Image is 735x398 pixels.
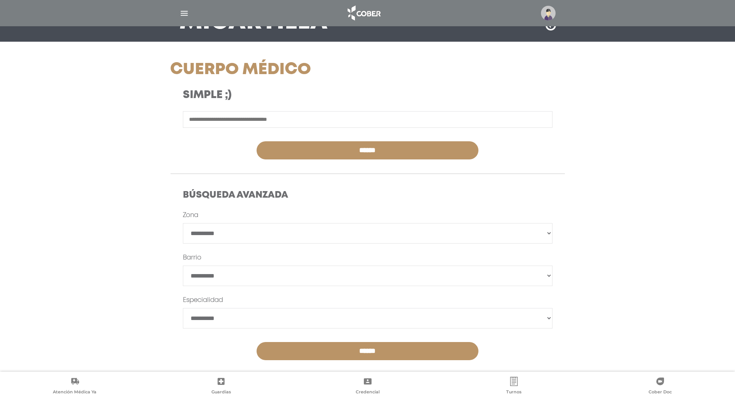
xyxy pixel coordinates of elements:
[148,377,294,396] a: Guardias
[179,8,189,18] img: Cober_menu-lines-white.svg
[587,377,733,396] a: Cober Doc
[183,190,553,201] h4: Búsqueda Avanzada
[183,296,223,305] label: Especialidad
[2,377,148,396] a: Atención Médica Ya
[183,211,198,220] label: Zona
[170,60,430,80] h1: Cuerpo Médico
[211,389,231,396] span: Guardias
[343,4,384,22] img: logo_cober_home-white.png
[183,253,201,263] label: Barrio
[179,12,328,32] h3: Mi Cartilla
[541,6,556,20] img: profile-placeholder.svg
[441,377,587,396] a: Turnos
[53,389,96,396] span: Atención Médica Ya
[356,389,380,396] span: Credencial
[294,377,441,396] a: Credencial
[506,389,522,396] span: Turnos
[649,389,672,396] span: Cober Doc
[183,89,417,102] h3: Simple ;)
